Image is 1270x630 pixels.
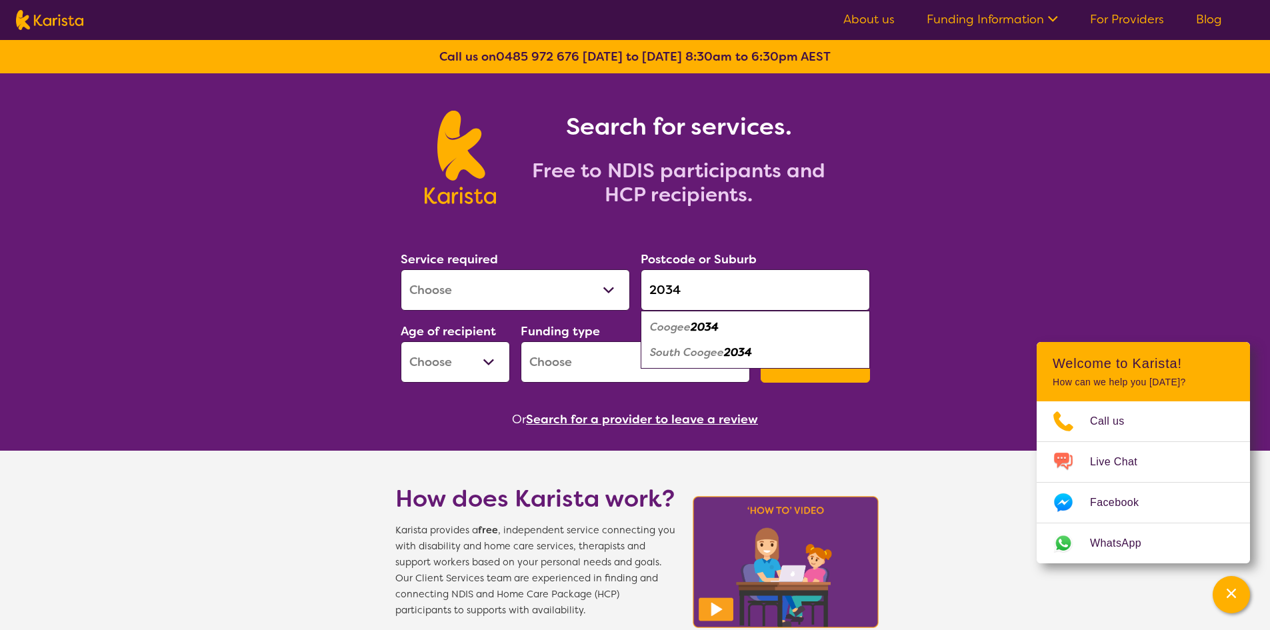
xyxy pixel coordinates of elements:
[843,11,895,27] a: About us
[1090,452,1153,472] span: Live Chat
[650,320,691,334] em: Coogee
[395,523,675,619] span: Karista provides a , independent service connecting you with disability and home care services, t...
[647,315,863,340] div: Coogee 2034
[401,323,496,339] label: Age of recipient
[512,159,845,207] h2: Free to NDIS participants and HCP recipients.
[1037,523,1250,563] a: Web link opens in a new tab.
[1196,11,1222,27] a: Blog
[641,269,870,311] input: Type
[1053,355,1234,371] h2: Welcome to Karista!
[496,49,579,65] a: 0485 972 676
[650,345,724,359] em: South Coogee
[395,483,675,515] h1: How does Karista work?
[425,111,496,204] img: Karista logo
[478,524,498,537] b: free
[1037,401,1250,563] ul: Choose channel
[1213,576,1250,613] button: Channel Menu
[512,409,526,429] span: Or
[526,409,758,429] button: Search for a provider to leave a review
[1090,411,1141,431] span: Call us
[439,49,831,65] b: Call us on [DATE] to [DATE] 8:30am to 6:30pm AEST
[401,251,498,267] label: Service required
[1090,11,1164,27] a: For Providers
[691,320,719,334] em: 2034
[647,340,863,365] div: South Coogee 2034
[1090,533,1157,553] span: WhatsApp
[927,11,1058,27] a: Funding Information
[1037,342,1250,563] div: Channel Menu
[1053,377,1234,388] p: How can we help you [DATE]?
[724,345,752,359] em: 2034
[641,251,757,267] label: Postcode or Suburb
[521,323,600,339] label: Funding type
[512,111,845,143] h1: Search for services.
[16,10,83,30] img: Karista logo
[1090,493,1155,513] span: Facebook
